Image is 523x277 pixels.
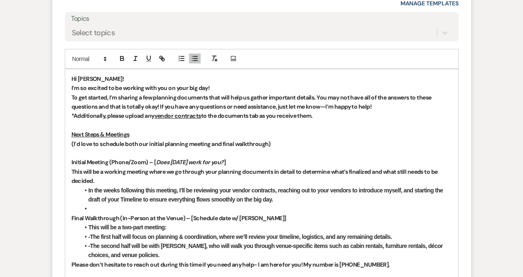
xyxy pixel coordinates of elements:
[88,243,444,258] strong: -The second half will be with [PERSON_NAME], who will walk you through venue-specific items such ...
[71,168,439,185] strong: This will be a working meeting where we go through your planning documents in detail to determine...
[156,158,224,166] em: Does [DATE] work for you?
[72,27,115,38] div: Select topics
[71,158,226,166] strong: Initial Meeting (Phone/Zoom) – [ ]
[71,140,271,148] strong: (I’d love to schedule both our initial planning meeting and final walkthrough)
[71,94,433,110] strong: To get started, I’m sharing a few planning documents that will help us gather important details. ...
[71,84,210,92] strong: I’m so excited to be working with you on your big day!
[71,75,124,83] strong: Hi [PERSON_NAME]!
[71,131,130,138] u: Next Steps & Meetings
[155,112,201,119] u: vendor contracts
[71,13,452,25] label: Topics
[71,112,313,119] strong: *Additionally, please upload any to the documents tab as you receive them.
[88,187,444,203] strong: In the weeks following this meeting, I’ll be reviewing your vendor contracts, reaching out to you...
[71,214,286,222] strong: Final Walkthrough (In-Person at the Venue) – [Schedule date w/ [PERSON_NAME]]
[88,233,392,240] strong: -The first half will focus on planning & coordination, where we’ll review your timeline, logistic...
[71,261,390,268] strong: Please don’t hesitate to reach out during this time if you need any help- I am here for you! My n...
[88,224,167,231] strong: This will be a two-part meeting:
